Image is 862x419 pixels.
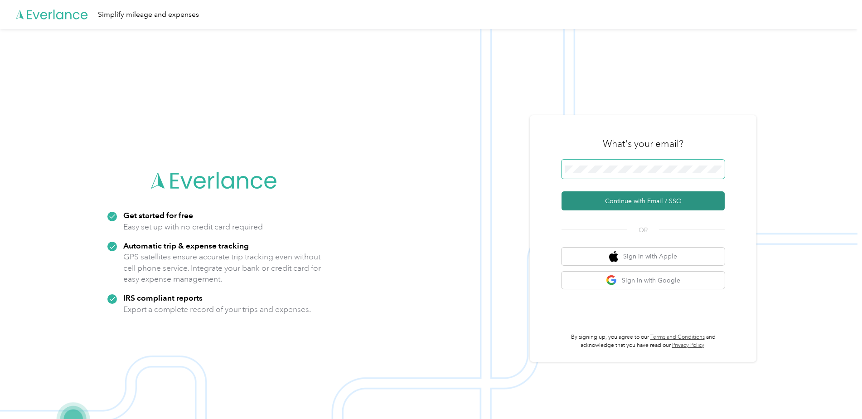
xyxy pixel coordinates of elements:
[606,275,617,286] img: google logo
[603,137,683,150] h3: What's your email?
[123,221,263,233] p: Easy set up with no credit card required
[562,272,725,289] button: google logoSign in with Google
[123,241,249,250] strong: Automatic trip & expense tracking
[98,9,199,20] div: Simplify mileage and expenses
[562,248,725,265] button: apple logoSign in with Apple
[650,334,705,341] a: Terms and Conditions
[609,251,618,262] img: apple logo
[672,342,704,349] a: Privacy Policy
[123,210,193,220] strong: Get started for free
[627,225,659,235] span: OR
[123,293,203,302] strong: IRS compliant reports
[562,191,725,210] button: Continue with Email / SSO
[562,333,725,349] p: By signing up, you agree to our and acknowledge that you have read our .
[123,251,321,285] p: GPS satellites ensure accurate trip tracking even without cell phone service. Integrate your bank...
[123,304,311,315] p: Export a complete record of your trips and expenses.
